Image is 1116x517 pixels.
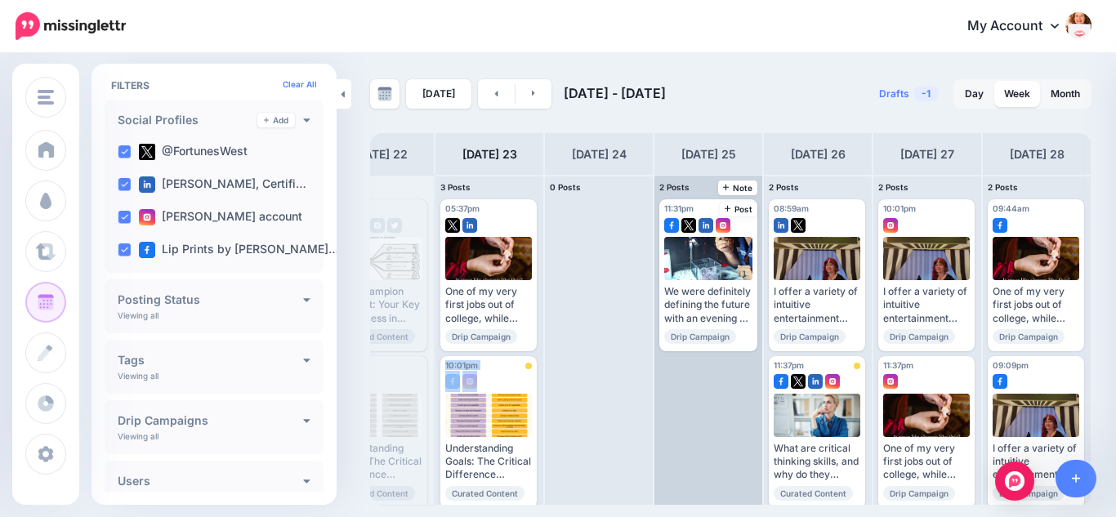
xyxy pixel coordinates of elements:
[774,285,860,325] div: I offer a variety of intuitive entertainment services in-person and virtually that can create eng...
[879,89,909,99] span: Drafts
[993,203,1029,213] span: 09:44am
[774,329,846,344] span: Drip Campaign
[808,374,823,389] img: linkedin-square.png
[993,285,1079,325] div: One of my very first jobs out of college, while waiting tables at a Chinese restaurant in [GEOGRA...
[995,461,1034,501] div: Open Intercom Messenger
[118,294,303,305] h4: Posting Status
[445,218,460,233] img: twitter-square.png
[900,145,954,164] h4: [DATE] 27
[445,360,478,370] span: 10:01pm
[994,81,1040,107] a: Week
[462,218,477,233] img: linkedin-square.png
[664,203,694,213] span: 11:31pm
[878,182,908,192] span: 2 Posts
[406,79,471,109] a: [DATE]
[774,218,788,233] img: linkedin-square.png
[572,145,627,164] h4: [DATE] 24
[139,209,302,225] label: [PERSON_NAME] account
[993,374,1007,389] img: facebook-square.png
[659,182,690,192] span: 2 Posts
[336,285,422,325] div: The Champion Mindset: Your Key to Success in Uncertain Times: [URL]
[664,329,736,344] span: Drip Campaign
[118,371,158,381] p: Viewing all
[377,87,392,101] img: calendar-grey-darker.png
[564,85,666,101] span: [DATE] - [DATE]
[550,182,581,192] span: 0 Posts
[462,374,477,389] img: instagram-square.png
[139,144,248,160] label: @FortunesWest
[336,442,422,482] div: Understanding Goals: The Critical Difference Between Performance and Outcome Goals for Business L...
[681,145,736,164] h4: [DATE] 25
[111,79,317,91] h4: Filters
[445,442,532,482] div: Understanding Goals: The Critical Difference Between Performance and Outcome Goals for Business L...
[869,79,949,109] a: Drafts-1
[883,203,916,213] span: 10:01pm
[139,209,155,225] img: instagram-square.png
[883,285,970,325] div: I offer a variety of intuitive entertainment services in-person and virtually that can create eng...
[118,415,303,426] h4: Drip Campaigns
[118,354,303,366] h4: Tags
[791,218,806,233] img: twitter-square.png
[118,114,257,126] h4: Social Profiles
[993,442,1079,482] div: I offer a variety of intuitive entertainment services in-person and virtually that can create eng...
[993,218,1007,233] img: facebook-square.png
[1041,81,1090,107] a: Month
[791,374,806,389] img: twitter-square.png
[883,329,955,344] span: Drip Campaign
[139,176,306,193] label: [PERSON_NAME], Certifi…
[955,81,993,107] a: Day
[716,218,730,233] img: instagram-square.png
[336,486,415,501] span: Curated Content
[769,182,799,192] span: 2 Posts
[664,218,679,233] img: facebook-square.png
[883,442,970,482] div: One of my very first jobs out of college, while waiting tables at a Chinese restaurant in [GEOGRA...
[445,285,532,325] div: One of my very first jobs out of college, while waiting tables at a Chinese restaurant in [GEOGRA...
[774,486,853,501] span: Curated Content
[370,218,385,233] img: instagram-grey-square.png
[445,486,525,501] span: Curated Content
[387,218,402,233] img: twitter-grey-square.png
[462,145,517,164] h4: [DATE] 23
[139,242,155,258] img: facebook-square.png
[445,203,480,213] span: 05:37pm
[118,310,158,320] p: Viewing all
[1010,145,1065,164] h4: [DATE] 28
[139,242,339,258] label: Lip Prints by [PERSON_NAME]…
[445,374,460,389] img: facebook-square.png
[16,12,126,40] img: Missinglettr
[883,486,955,501] span: Drip Campaign
[883,218,898,233] img: instagram-square.png
[993,360,1029,370] span: 09:09pm
[774,442,860,482] div: What are critical thinking skills, and why do they matter in daily life and careers? Learn how to...
[913,86,939,101] span: -1
[993,486,1065,501] span: Drip Campaign
[725,205,753,213] span: Post
[993,329,1065,344] span: Drip Campaign
[38,90,54,105] img: menu.png
[774,360,804,370] span: 11:37pm
[883,374,898,389] img: instagram-square.png
[353,145,408,164] h4: [DATE] 22
[445,329,517,344] span: Drip Campaign
[336,329,415,344] span: Curated Content
[664,285,752,325] div: We were definitely defining the future with an evening of [DEMOGRAPHIC_DATA] bonding through craf...
[825,374,840,389] img: instagram-square.png
[139,144,155,160] img: twitter-square.png
[139,176,155,193] img: linkedin-square.png
[440,182,471,192] span: 3 Posts
[681,218,696,233] img: twitter-square.png
[118,431,158,441] p: Viewing all
[774,374,788,389] img: facebook-square.png
[720,202,758,216] a: Post
[699,218,713,233] img: linkedin-square.png
[718,181,758,195] a: Note
[883,360,913,370] span: 11:37pm
[257,113,295,127] a: Add
[723,184,753,192] span: Note
[774,203,809,213] span: 08:59am
[283,79,317,89] a: Clear All
[118,475,303,487] h4: Users
[791,145,846,164] h4: [DATE] 26
[988,182,1018,192] span: 2 Posts
[951,7,1091,47] a: My Account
